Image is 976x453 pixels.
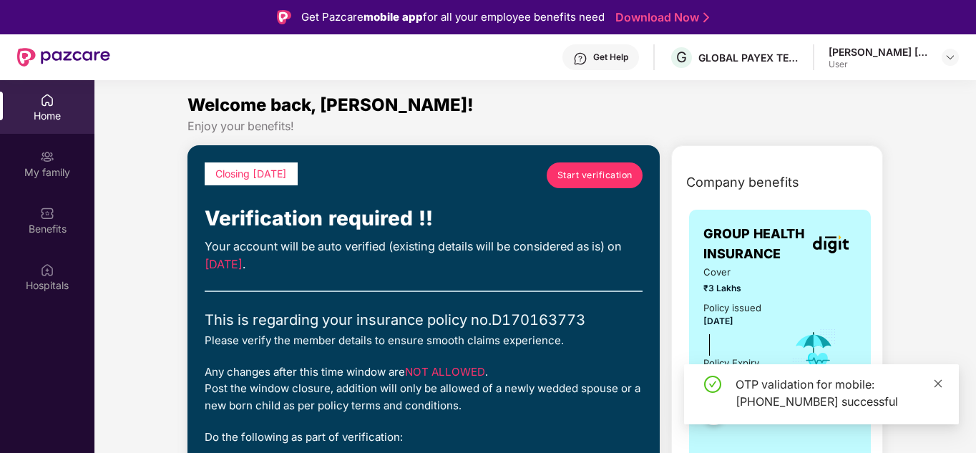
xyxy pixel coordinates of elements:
[363,10,423,24] strong: mobile app
[703,316,733,326] span: [DATE]
[829,59,929,70] div: User
[40,150,54,164] img: svg+xml;base64,PHN2ZyB3aWR0aD0iMjAiIGhlaWdodD0iMjAiIHZpZXdCb3g9IjAgMCAyMCAyMCIgZmlsbD0ibm9uZSIgeG...
[704,376,721,393] span: check-circle
[187,94,474,115] span: Welcome back, [PERSON_NAME]!
[703,301,761,316] div: Policy issued
[205,257,243,271] span: [DATE]
[676,49,687,66] span: G
[205,238,643,274] div: Your account will be auto verified (existing details will be considered as is) on .
[698,51,799,64] div: GLOBAL PAYEX TECHNOLOGIES PRIVATE LIMITED
[813,235,849,253] img: insurerLogo
[703,224,805,265] span: GROUP HEALTH INSURANCE
[205,309,643,332] div: This is regarding your insurance policy no. D170163773
[187,119,883,134] div: Enjoy your benefits!
[703,265,771,280] span: Cover
[215,167,287,180] span: Closing [DATE]
[791,328,837,375] img: icon
[205,203,643,234] div: Verification required !!
[17,48,110,67] img: New Pazcare Logo
[205,364,643,414] div: Any changes after this time window are . Post the window closure, addition will only be allowed o...
[205,429,643,446] div: Do the following as part of verification:
[40,263,54,277] img: svg+xml;base64,PHN2ZyBpZD0iSG9zcGl0YWxzIiB4bWxucz0iaHR0cDovL3d3dy53My5vcmcvMjAwMC9zdmciIHdpZHRoPS...
[40,93,54,107] img: svg+xml;base64,PHN2ZyBpZD0iSG9tZSIgeG1sbnM9Imh0dHA6Ly93d3cudzMub3JnLzIwMDAvc3ZnIiB3aWR0aD0iMjAiIG...
[547,162,643,188] a: Start verification
[829,45,929,59] div: [PERSON_NAME] [PERSON_NAME]
[405,365,485,379] span: NOT ALLOWED
[277,10,291,24] img: Logo
[40,206,54,220] img: svg+xml;base64,PHN2ZyBpZD0iQmVuZWZpdHMiIHhtbG5zPSJodHRwOi8vd3d3LnczLm9yZy8yMDAwL3N2ZyIgd2lkdGg9Ij...
[703,281,771,295] span: ₹3 Lakhs
[703,10,709,25] img: Stroke
[736,376,942,410] div: OTP validation for mobile: [PHONE_NUMBER] successful
[686,172,799,193] span: Company benefits
[593,52,628,63] div: Get Help
[703,356,759,371] div: Policy Expiry
[933,379,943,389] span: close
[301,9,605,26] div: Get Pazcare for all your employee benefits need
[945,52,956,63] img: svg+xml;base64,PHN2ZyBpZD0iRHJvcGRvd24tMzJ4MzIiIHhtbG5zPSJodHRwOi8vd3d3LnczLm9yZy8yMDAwL3N2ZyIgd2...
[205,332,643,349] div: Please verify the member details to ensure smooth claims experience.
[573,52,587,66] img: svg+xml;base64,PHN2ZyBpZD0iSGVscC0zMngzMiIgeG1sbnM9Imh0dHA6Ly93d3cudzMub3JnLzIwMDAvc3ZnIiB3aWR0aD...
[615,10,705,25] a: Download Now
[557,168,633,182] span: Start verification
